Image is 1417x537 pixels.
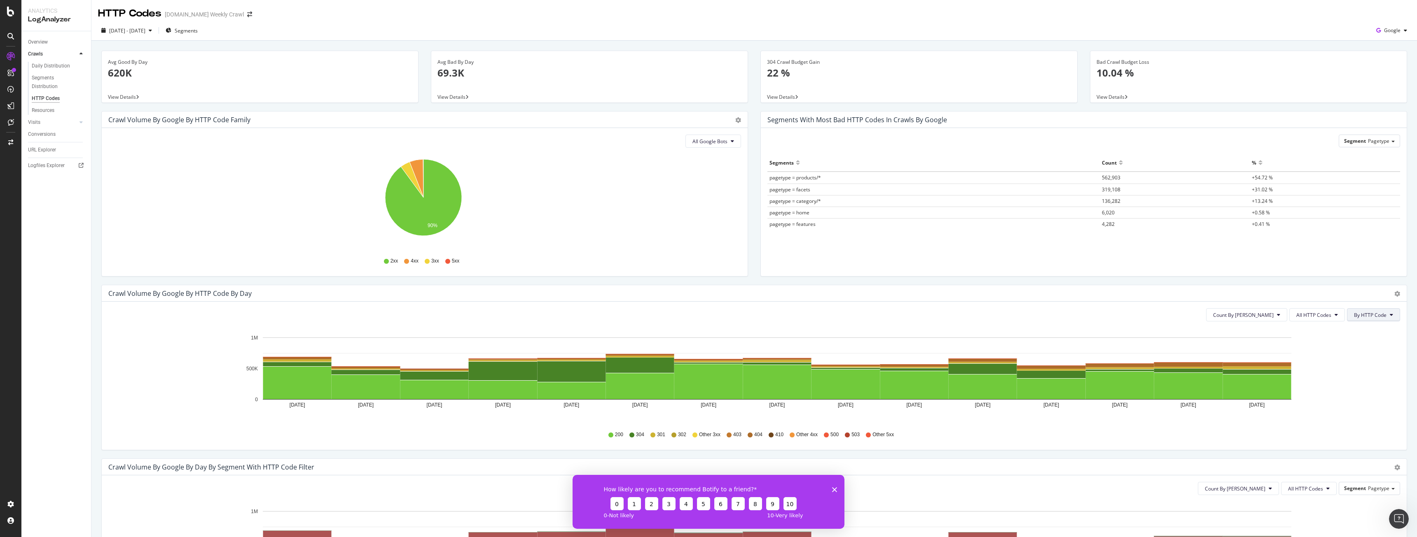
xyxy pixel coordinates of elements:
span: 562,903 [1102,174,1120,181]
text: [DATE] [358,402,374,408]
a: Resources [32,106,85,115]
button: Segments [162,24,201,37]
span: [DATE] - [DATE] [109,27,145,34]
div: Segments Distribution [32,74,77,91]
span: Pagetype [1368,137,1389,144]
span: View Details [767,93,795,100]
a: URL Explorer [28,146,85,154]
div: HTTP Codes [98,7,161,21]
div: Visits [28,118,40,127]
text: [DATE] [975,402,991,408]
div: [DOMAIN_NAME] Weekly Crawl [165,10,244,19]
div: gear [1394,291,1400,297]
text: [DATE] [1043,402,1059,408]
div: Avg Bad By Day [437,58,741,66]
a: HTTP Codes [32,94,85,103]
button: All Google Bots [685,135,741,148]
p: 22 % [767,66,1071,80]
button: Count By [PERSON_NAME] [1206,308,1287,321]
a: Crawls [28,50,77,58]
div: Crawls [28,50,43,58]
span: 6,020 [1102,209,1115,216]
span: pagetype = home [769,209,809,216]
div: URL Explorer [28,146,56,154]
span: 136,282 [1102,198,1120,205]
text: 90% [428,223,437,228]
text: [DATE] [632,402,648,408]
div: Daily Distribution [32,62,70,70]
iframe: Intercom live chat [1389,509,1409,529]
a: Visits [28,118,77,127]
a: Daily Distribution [32,62,85,70]
div: 304 Crawl Budget Gain [767,58,1071,66]
div: Count [1102,156,1117,169]
span: +0.58 % [1252,209,1270,216]
span: Count By Day [1205,485,1265,492]
div: Logfiles Explorer [28,161,65,170]
span: +0.41 % [1252,221,1270,228]
button: All HTTP Codes [1281,482,1337,495]
div: Analytics [28,7,84,15]
button: Count By [PERSON_NAME] [1198,482,1279,495]
span: 410 [775,431,783,438]
span: pagetype = features [769,221,816,228]
span: +13.24 % [1252,198,1273,205]
span: All HTTP Codes [1288,485,1323,492]
div: Segments with most bad HTTP codes in Crawls by google [767,116,947,124]
div: gear [735,117,741,123]
text: 1M [251,509,258,514]
text: 500K [246,366,258,372]
div: Bad Crawl Budget Loss [1097,58,1401,66]
span: 403 [733,431,741,438]
div: Crawl Volume by google by HTTP Code Family [108,116,250,124]
span: All HTTP Codes [1296,312,1331,318]
text: [DATE] [701,402,716,408]
a: Segments Distribution [32,74,85,91]
div: A chart. [108,154,738,250]
div: Crawl Volume by google by Day by Segment with HTTP Code Filter [108,463,314,471]
span: Segment [1344,485,1366,492]
span: pagetype = category/* [769,198,821,205]
span: Google [1384,27,1401,34]
span: View Details [108,93,136,100]
div: LogAnalyzer [28,15,84,24]
span: Segment [1344,137,1366,144]
button: All HTTP Codes [1289,308,1345,321]
text: [DATE] [495,402,511,408]
span: pagetype = facets [769,186,810,193]
div: Resources [32,106,54,115]
text: [DATE] [838,402,853,408]
text: [DATE] [564,402,579,408]
svg: A chart. [108,328,1394,423]
span: Pagetype [1368,485,1389,492]
span: pagetype = products/* [769,174,821,181]
span: 302 [678,431,686,438]
p: 620K [108,66,412,80]
div: gear [1394,465,1400,470]
span: Segments [175,27,198,34]
span: Other 4xx [796,431,818,438]
span: 319,108 [1102,186,1120,193]
span: +31.02 % [1252,186,1273,193]
span: 2xx [390,258,398,265]
div: Crawl Volume by google by HTTP Code by Day [108,289,252,298]
button: Google [1373,24,1410,37]
a: Logfiles Explorer [28,161,85,170]
text: [DATE] [290,402,305,408]
span: Other 3xx [699,431,720,438]
span: 301 [657,431,665,438]
text: [DATE] [1181,402,1196,408]
text: [DATE] [427,402,442,408]
span: 503 [851,431,860,438]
